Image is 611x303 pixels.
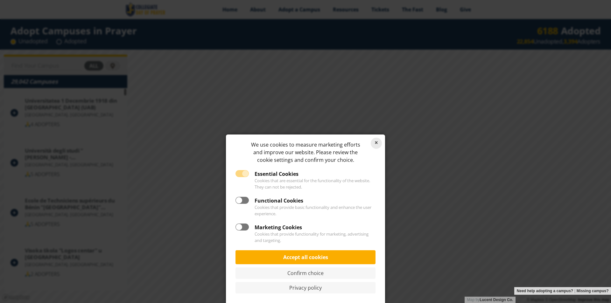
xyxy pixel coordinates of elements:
a: Privacy policy [235,282,376,293]
a: Need help adopting a campus? [517,287,573,295]
a: Reject cookies [371,138,382,149]
a: Accept all cookies [235,250,376,264]
a: Missing campus? [577,287,609,295]
p: Cookies that provide functionality for marketing, advertising and targeting. [235,231,376,244]
div: | [514,287,611,295]
div: We use cookies to measure marketing efforts and improve our website. Please review the cookie set... [235,141,376,164]
a: Lucent Design Co. [480,298,513,302]
label: Functional Cookies [235,197,303,204]
div: Map by [465,297,516,303]
p: Cookies that provide basic functionality and enhance the user experience. [235,204,376,217]
label: Essential Cookies [235,170,298,178]
p: Cookies that are essential for the functionality of the website. They can not be rejected. [235,178,376,190]
a: Confirm choice [235,267,376,279]
label: Marketing Cookies [235,224,302,231]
